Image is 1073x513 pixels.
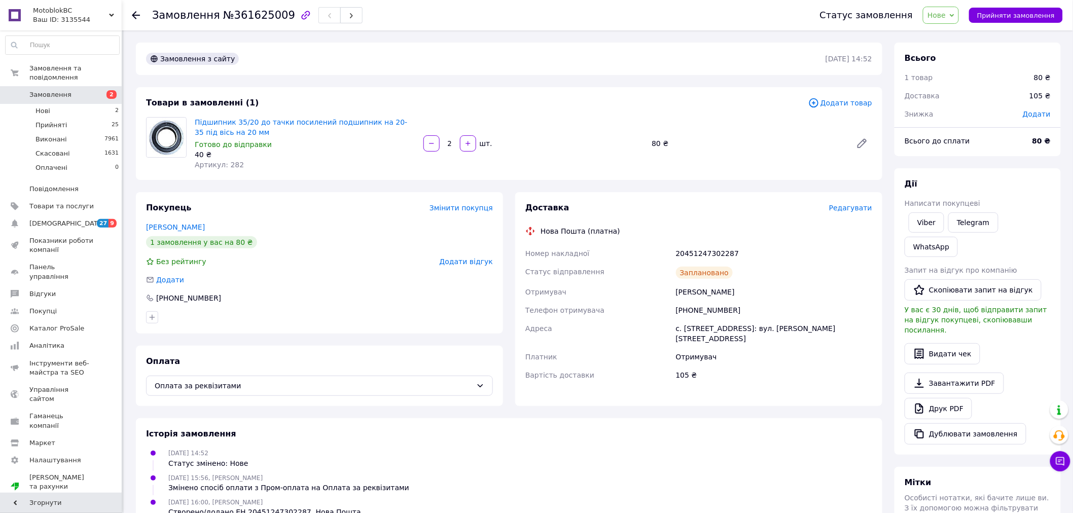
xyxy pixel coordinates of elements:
span: 2 [106,90,117,99]
div: Статус замовлення [820,10,913,20]
span: Оплата за реквізитами [155,380,472,391]
span: Всього [905,53,936,63]
span: 2 [115,106,119,116]
span: 0 [115,163,119,172]
input: Пошук [6,36,119,54]
span: Панель управління [29,263,94,281]
div: Статус змінено: Нове [168,458,248,468]
span: Запит на відгук про компанію [905,266,1017,274]
span: Додати відгук [440,258,493,266]
span: Готово до відправки [195,140,272,149]
span: Без рейтингу [156,258,206,266]
span: Управління сайтом [29,385,94,404]
span: Виконані [35,135,67,144]
div: 80 ₴ [648,136,848,151]
div: Заплановано [676,267,733,279]
div: шт. [477,138,493,149]
button: Скопіювати запит на відгук [905,279,1042,301]
span: 25 [112,121,119,130]
span: Інструменти веб-майстра та SEO [29,359,94,377]
span: Доставка [905,92,940,100]
div: Повернутися назад [132,10,140,20]
span: Товари та послуги [29,202,94,211]
span: [DEMOGRAPHIC_DATA] [29,219,104,228]
a: [PERSON_NAME] [146,223,205,231]
span: Повідомлення [29,185,79,194]
span: Прийняті [35,121,67,130]
span: Додати [156,276,184,284]
a: Підшипник 35/20 до тачки посилений подшипник на 20-35 під вісь на 20 мм [195,118,407,136]
span: 9 [109,219,117,228]
span: Показники роботи компанії [29,236,94,254]
span: Замовлення та повідомлення [29,64,122,82]
div: [PHONE_NUMBER] [155,293,222,303]
span: Історія замовлення [146,429,236,438]
span: Покупець [146,203,192,212]
div: Ваш ID: 3135544 [33,15,122,24]
button: Чат з покупцем [1050,451,1070,471]
span: Гаманець компанії [29,412,94,430]
span: Редагувати [829,204,872,212]
a: WhatsApp [905,237,958,257]
span: [DATE] 15:56, [PERSON_NAME] [168,474,263,482]
div: Prom мікс 1 000 [29,491,94,500]
span: Мітки [905,478,932,487]
span: Скасовані [35,149,70,158]
span: Замовлення [152,9,220,21]
span: Вартість доставки [525,371,594,379]
span: Змінити покупця [430,204,493,212]
span: MotoblokBC [33,6,109,15]
button: Видати чек [905,343,980,364]
div: 20451247302287 [674,244,874,263]
span: Отримувач [525,288,566,296]
div: 1 замовлення у вас на 80 ₴ [146,236,257,248]
span: Додати товар [808,97,872,108]
span: Оплата [146,356,180,366]
span: 1 товар [905,74,933,82]
span: Статус відправлення [525,268,604,276]
span: Адреса [525,324,552,333]
a: Друк PDF [905,398,972,419]
span: Каталог ProSale [29,324,84,333]
span: Оплачені [35,163,67,172]
div: [PERSON_NAME] [674,283,874,301]
a: Завантажити PDF [905,373,1004,394]
b: 80 ₴ [1032,137,1051,145]
span: Товари в замовленні (1) [146,98,259,107]
time: [DATE] 14:52 [826,55,872,63]
span: Прийняти замовлення [977,12,1055,19]
span: [PERSON_NAME] та рахунки [29,473,94,501]
div: Нова Пошта (платна) [538,226,623,236]
span: Покупці [29,307,57,316]
span: Артикул: 282 [195,161,244,169]
span: 27 [97,219,109,228]
div: с. [STREET_ADDRESS]: вул. [PERSON_NAME][STREET_ADDRESS] [674,319,874,348]
span: Аналітика [29,341,64,350]
div: 40 ₴ [195,150,415,160]
span: Маркет [29,438,55,448]
a: Редагувати [852,133,872,154]
span: Налаштування [29,456,81,465]
div: [PHONE_NUMBER] [674,301,874,319]
span: 7961 [104,135,119,144]
span: Знижка [905,110,934,118]
div: Замовлення з сайту [146,53,239,65]
span: 1631 [104,149,119,158]
span: Дії [905,179,917,189]
div: Змінено спосіб оплати з Пром-оплата на Оплата за реквізитами [168,483,409,493]
span: Доставка [525,203,569,212]
span: Нове [927,11,946,19]
a: Telegram [948,212,998,233]
span: Нові [35,106,50,116]
div: 105 ₴ [674,366,874,384]
button: Прийняти замовлення [969,8,1063,23]
button: Дублювати замовлення [905,423,1026,445]
span: Написати покупцеві [905,199,980,207]
span: У вас є 30 днів, щоб відправити запит на відгук покупцеві, скопіювавши посилання. [905,306,1047,334]
div: 105 ₴ [1023,85,1057,107]
div: Отримувач [674,348,874,366]
span: Платник [525,353,557,361]
span: Замовлення [29,90,71,99]
span: [DATE] 16:00, [PERSON_NAME] [168,499,263,506]
a: Viber [909,212,944,233]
